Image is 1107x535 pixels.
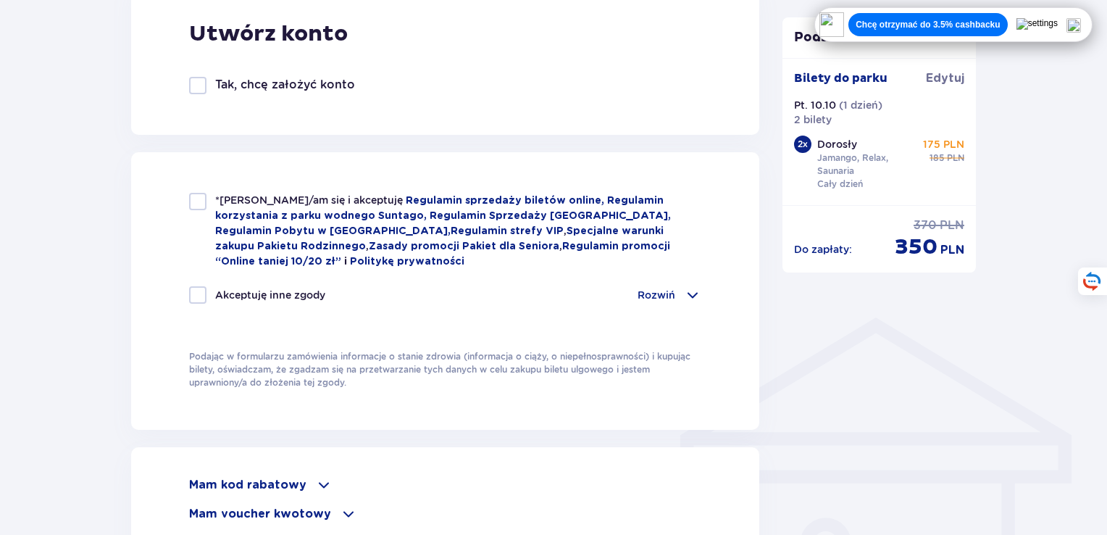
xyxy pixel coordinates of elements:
p: Mam kod rabatowy [189,477,306,493]
p: , , , [215,193,701,269]
p: Akceptuję inne zgody [215,288,325,302]
p: Podając w formularzu zamówienia informacje o stanie zdrowia (informacja o ciąży, o niepełnosprawn... [189,350,701,389]
p: Utwórz konto [189,20,348,48]
span: PLN [947,152,964,165]
p: Tak, chcę założyć konto [215,77,355,93]
span: Edytuj [926,70,964,86]
a: Politykę prywatności [350,257,464,267]
span: 370 [914,217,937,233]
span: PLN [940,242,964,258]
a: Regulamin sprzedaży biletów online, [406,196,607,206]
span: PLN [940,217,964,233]
p: Jamango, Relax, Saunaria [817,152,917,178]
p: ( 1 dzień ) [839,98,882,112]
a: Regulamin Pobytu w [GEOGRAPHIC_DATA], [215,226,451,236]
p: 2 bilety [794,112,832,127]
p: Mam voucher kwotowy [189,506,331,522]
p: Cały dzień [817,178,863,191]
p: Dorosły [817,137,857,152]
p: Pt. 10.10 [794,98,836,112]
p: Do zapłaty : [794,242,852,257]
div: 2 x [794,136,811,153]
a: Regulamin strefy VIP [451,226,564,236]
p: Bilety do parku [794,70,887,86]
p: Podsumowanie [782,29,977,46]
span: 185 [930,152,944,165]
p: 175 PLN [923,137,964,152]
p: Rozwiń [638,288,675,302]
a: Regulamin Sprzedaży [GEOGRAPHIC_DATA], [430,211,671,221]
span: i [344,257,350,267]
a: Zasady promocji Pakiet dla Seniora [369,241,559,252]
span: *[PERSON_NAME]/am się i akceptuję [215,194,406,206]
span: 350 [895,233,937,261]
